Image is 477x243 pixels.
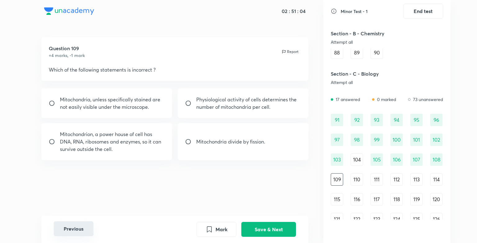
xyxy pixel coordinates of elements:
[351,134,363,146] div: 98
[241,222,296,237] button: Save & Next
[377,96,396,103] p: 0 marked
[390,153,403,166] div: 106
[430,114,443,126] div: 96
[390,213,403,225] div: 124
[351,114,363,126] div: 92
[410,213,423,225] div: 125
[370,193,383,205] div: 117
[49,45,85,52] h5: Question 109
[403,4,443,19] button: End test
[390,193,403,205] div: 118
[351,173,363,186] div: 110
[351,46,363,59] div: 89
[290,8,298,14] h5: 51 :
[331,46,343,59] div: 88
[341,8,368,15] h6: Minor Test - 1
[430,134,443,146] div: 102
[410,173,423,186] div: 113
[410,153,423,166] div: 107
[282,8,290,14] h5: 02 :
[281,49,286,54] img: report icon
[287,49,298,55] p: Report
[351,213,363,225] div: 122
[60,96,165,111] p: Mitochondria, unless specifically stained are not easily visible under the microscope.
[370,134,383,146] div: 99
[331,40,409,45] div: Attempt all
[430,173,443,186] div: 114
[60,130,165,153] p: Mitochondrion, a power house of cell has DNA, RNA, ribosomes and enzymes, so it can survive outsi...
[331,30,409,37] h5: Section - B - Chemistry
[331,134,343,146] div: 97
[370,46,383,59] div: 90
[196,96,301,111] p: Physiological activity of cells determines the number of mitochondria per cell.
[331,80,409,85] div: Attempt all
[390,134,403,146] div: 100
[331,173,343,186] div: 109
[370,173,383,186] div: 111
[370,153,383,166] div: 105
[351,153,363,166] div: 104
[390,173,403,186] div: 112
[331,70,409,77] h5: Section - C - Biology
[410,114,423,126] div: 95
[331,193,343,205] div: 115
[331,153,343,166] div: 103
[390,114,403,126] div: 94
[430,213,443,225] div: 126
[370,114,383,126] div: 93
[331,114,343,126] div: 91
[54,221,93,236] button: Previous
[197,222,236,237] button: Mark
[49,52,85,59] h6: +4 marks, -1 mark
[410,193,423,205] div: 119
[430,193,443,205] div: 120
[49,66,301,73] p: Which of the following statements is incorrect ?
[196,138,265,145] p: Mitochondria divide by fission.
[331,213,343,225] div: 121
[336,96,360,103] p: 17 answered
[351,193,363,205] div: 116
[370,213,383,225] div: 123
[430,153,443,166] div: 108
[410,134,423,146] div: 101
[298,8,306,14] h5: 04
[413,96,443,103] p: 73 unanswered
